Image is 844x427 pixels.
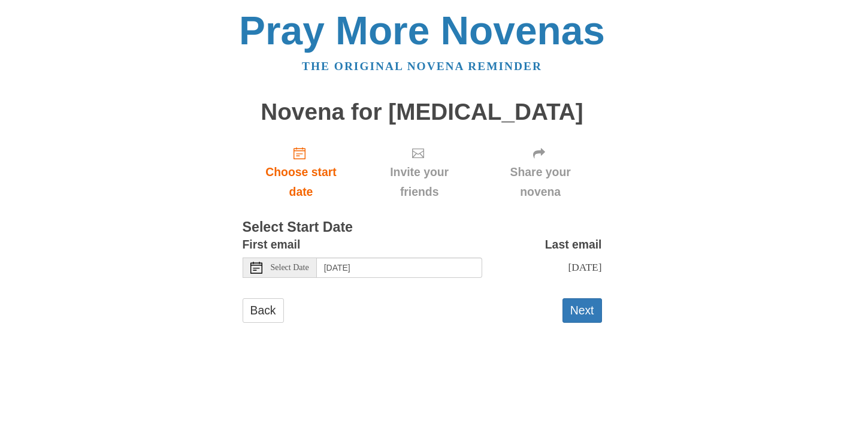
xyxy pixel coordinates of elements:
[239,8,605,53] a: Pray More Novenas
[243,235,301,255] label: First email
[491,162,590,202] span: Share your novena
[545,235,602,255] label: Last email
[371,162,467,202] span: Invite your friends
[568,261,601,273] span: [DATE]
[243,220,602,235] h3: Select Start Date
[359,137,479,208] div: Click "Next" to confirm your start date first.
[479,137,602,208] div: Click "Next" to confirm your start date first.
[255,162,348,202] span: Choose start date
[562,298,602,323] button: Next
[243,137,360,208] a: Choose start date
[302,60,542,72] a: The original novena reminder
[243,99,602,125] h1: Novena for [MEDICAL_DATA]
[243,298,284,323] a: Back
[271,264,309,272] span: Select Date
